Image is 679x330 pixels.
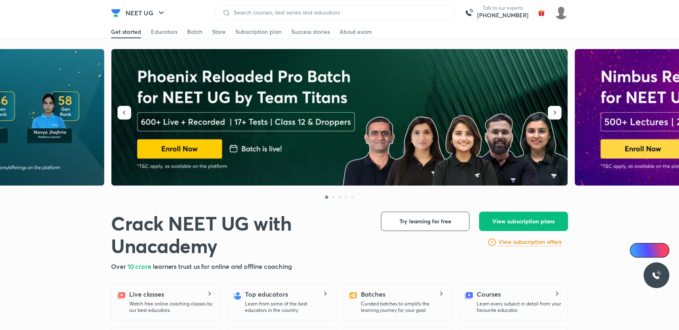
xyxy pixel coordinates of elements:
[212,25,226,38] a: Store
[477,301,561,313] p: Learn every subject in detail from your favourite educator.
[554,6,568,20] img: Payal
[111,8,121,18] img: Company Logo
[129,301,214,313] p: Watch free online coaching classes by our best educators.
[498,237,562,247] a: View subscription offers
[245,301,329,313] p: Learn from some of the best educators in the country.
[635,247,641,254] img: Icon
[535,6,548,19] img: avatar
[361,301,445,313] p: Curated batches to simplify the learning journey for your goal.
[235,28,282,36] div: Subscription plan
[187,25,202,38] a: Batch
[461,5,477,21] img: call-us
[291,25,330,38] a: Success stories
[212,28,226,36] div: Store
[498,238,562,246] h6: View subscription offers
[111,25,141,38] a: Get started
[477,289,500,299] h5: Courses
[187,28,202,36] div: Batch
[153,262,292,270] span: learners trust us for online and offline coaching
[291,28,330,36] div: Success stories
[230,9,448,16] input: Search courses, test series and educators
[129,289,164,299] h5: Live classes
[121,5,171,21] button: NEET UG
[477,5,529,11] p: Talk to our experts
[111,262,128,270] span: Over
[151,28,177,36] div: Educators
[339,28,372,36] div: About exam
[111,28,141,36] div: Get started
[128,262,153,270] span: 10 crore
[339,25,372,38] a: About exam
[151,25,177,38] a: Educators
[477,11,529,19] a: [PHONE_NUMBER]
[381,212,469,231] button: Try learning for free
[245,289,288,299] h5: Top educators
[630,243,669,258] a: Ai Doubts
[643,247,665,254] span: Ai Doubts
[111,212,368,257] h1: Crack NEET UG with Unacademy
[399,217,451,225] span: Try learning for free
[361,289,385,299] h5: Batches
[235,25,282,38] a: Subscription plan
[492,217,555,225] span: View subscription plans
[479,212,568,231] button: View subscription plans
[652,270,661,280] img: ttu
